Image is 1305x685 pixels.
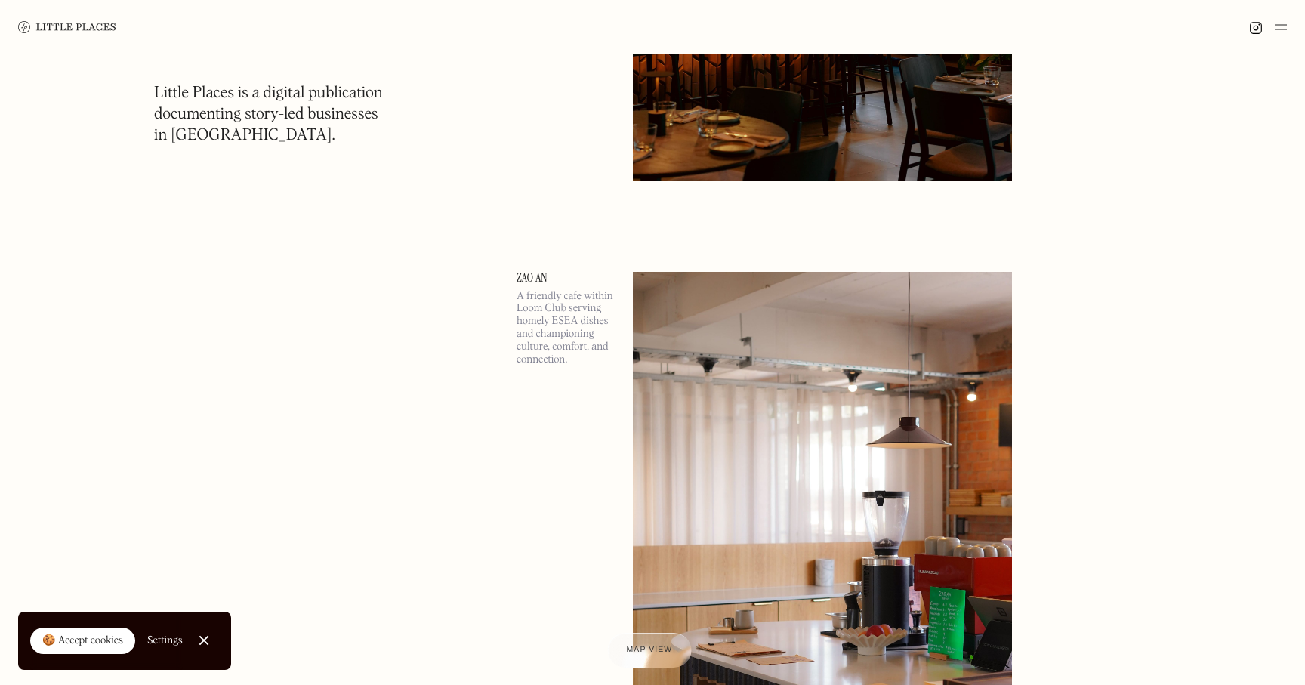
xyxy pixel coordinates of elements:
[30,628,135,655] a: 🍪 Accept cookies
[147,635,183,646] div: Settings
[626,646,672,655] span: Map view
[607,633,691,668] a: Map view
[147,624,183,658] a: Settings
[517,272,615,284] a: Zao An
[42,634,123,649] div: 🍪 Accept cookies
[189,625,219,656] a: Close Cookie Popup
[517,290,615,366] p: A friendly cafe within Loom Club serving homely ESEA dishes and championing culture, comfort, and...
[154,83,383,147] h1: Little Places is a digital publication documenting story-led businesses in [GEOGRAPHIC_DATA].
